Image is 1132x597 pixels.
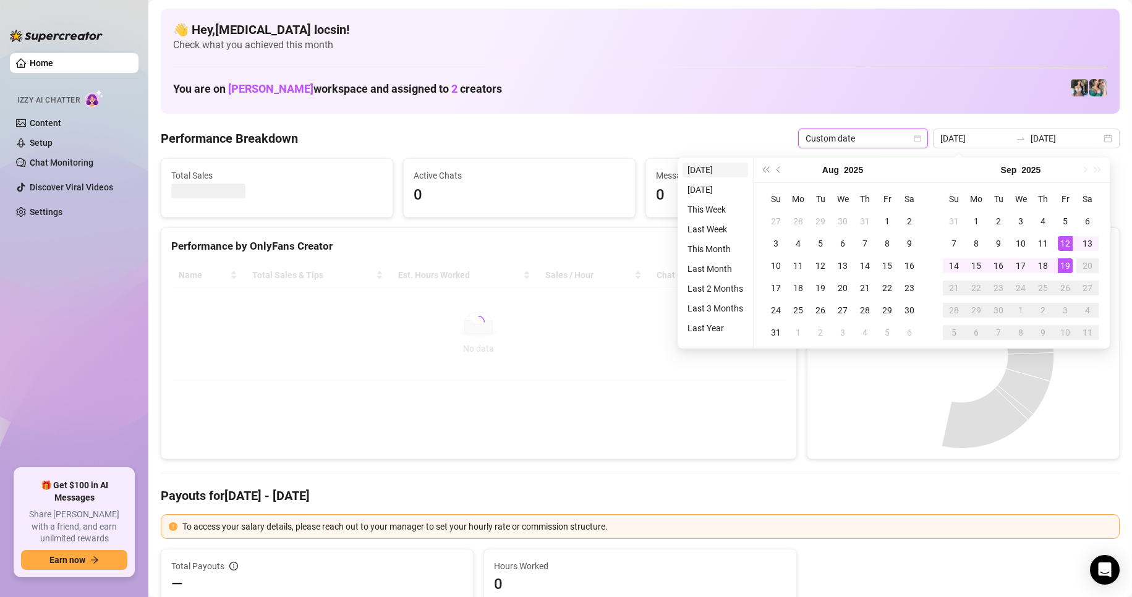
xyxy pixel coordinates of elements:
[683,182,748,197] li: [DATE]
[765,321,787,344] td: 2025-08-31
[683,281,748,296] li: Last 2 Months
[902,325,917,340] div: 6
[854,210,876,232] td: 2025-07-31
[880,281,895,295] div: 22
[947,214,961,229] div: 31
[876,255,898,277] td: 2025-08-15
[494,574,786,594] span: 0
[765,277,787,299] td: 2025-08-17
[1058,214,1073,229] div: 5
[765,299,787,321] td: 2025-08-24
[787,277,809,299] td: 2025-08-18
[844,158,863,182] button: Choose a year
[787,210,809,232] td: 2025-07-28
[1036,281,1050,295] div: 25
[991,325,1006,340] div: 7
[947,303,961,318] div: 28
[30,138,53,148] a: Setup
[1001,158,1017,182] button: Choose a month
[991,236,1006,251] div: 9
[1090,555,1120,585] div: Open Intercom Messenger
[914,135,921,142] span: calendar
[880,214,895,229] div: 1
[876,210,898,232] td: 2025-08-01
[898,321,921,344] td: 2025-09-06
[1010,232,1032,255] td: 2025-09-10
[991,214,1006,229] div: 2
[813,258,828,273] div: 12
[1036,303,1050,318] div: 2
[171,559,224,573] span: Total Payouts
[835,236,850,251] div: 6
[90,556,99,564] span: arrow-right
[898,188,921,210] th: Sa
[1089,79,1107,96] img: Zaddy
[1058,325,1073,340] div: 10
[1031,132,1101,145] input: End date
[1013,281,1028,295] div: 24
[171,169,383,182] span: Total Sales
[1080,258,1095,273] div: 20
[1036,258,1050,273] div: 18
[987,232,1010,255] td: 2025-09-09
[806,129,921,148] span: Custom date
[787,299,809,321] td: 2025-08-25
[1032,210,1054,232] td: 2025-09-04
[656,169,867,182] span: Messages Sent
[947,325,961,340] div: 5
[49,555,85,565] span: Earn now
[969,325,984,340] div: 6
[809,210,832,232] td: 2025-07-29
[809,277,832,299] td: 2025-08-19
[765,232,787,255] td: 2025-08-03
[943,277,965,299] td: 2025-09-21
[228,82,313,95] span: [PERSON_NAME]
[876,321,898,344] td: 2025-09-05
[1076,321,1099,344] td: 2025-10-11
[1032,321,1054,344] td: 2025-10-09
[169,522,177,531] span: exclamation-circle
[414,184,625,207] span: 0
[1080,214,1095,229] div: 6
[683,202,748,217] li: This Week
[787,255,809,277] td: 2025-08-11
[813,303,828,318] div: 26
[791,281,806,295] div: 18
[898,299,921,321] td: 2025-08-30
[683,242,748,256] li: This Month
[1054,299,1076,321] td: 2025-10-03
[987,321,1010,344] td: 2025-10-07
[772,158,786,182] button: Previous month (PageUp)
[835,325,850,340] div: 3
[85,90,104,108] img: AI Chatter
[902,236,917,251] div: 9
[173,82,502,96] h1: You are on workspace and assigned to creators
[683,261,748,276] li: Last Month
[1013,236,1028,251] div: 10
[902,258,917,273] div: 16
[791,325,806,340] div: 1
[858,303,872,318] div: 28
[1076,188,1099,210] th: Sa
[656,184,867,207] span: 0
[21,509,127,545] span: Share [PERSON_NAME] with a friend, and earn unlimited rewards
[969,236,984,251] div: 8
[1036,236,1050,251] div: 11
[229,562,238,570] span: info-circle
[876,188,898,210] th: Fr
[809,321,832,344] td: 2025-09-02
[943,210,965,232] td: 2025-08-31
[822,158,839,182] button: Choose a month
[991,281,1006,295] div: 23
[161,130,298,147] h4: Performance Breakdown
[171,238,786,255] div: Performance by OnlyFans Creator
[171,574,183,594] span: —
[1058,281,1073,295] div: 26
[854,255,876,277] td: 2025-08-14
[902,281,917,295] div: 23
[683,321,748,336] li: Last Year
[1076,255,1099,277] td: 2025-09-20
[1080,303,1095,318] div: 4
[1076,277,1099,299] td: 2025-09-27
[1054,210,1076,232] td: 2025-09-05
